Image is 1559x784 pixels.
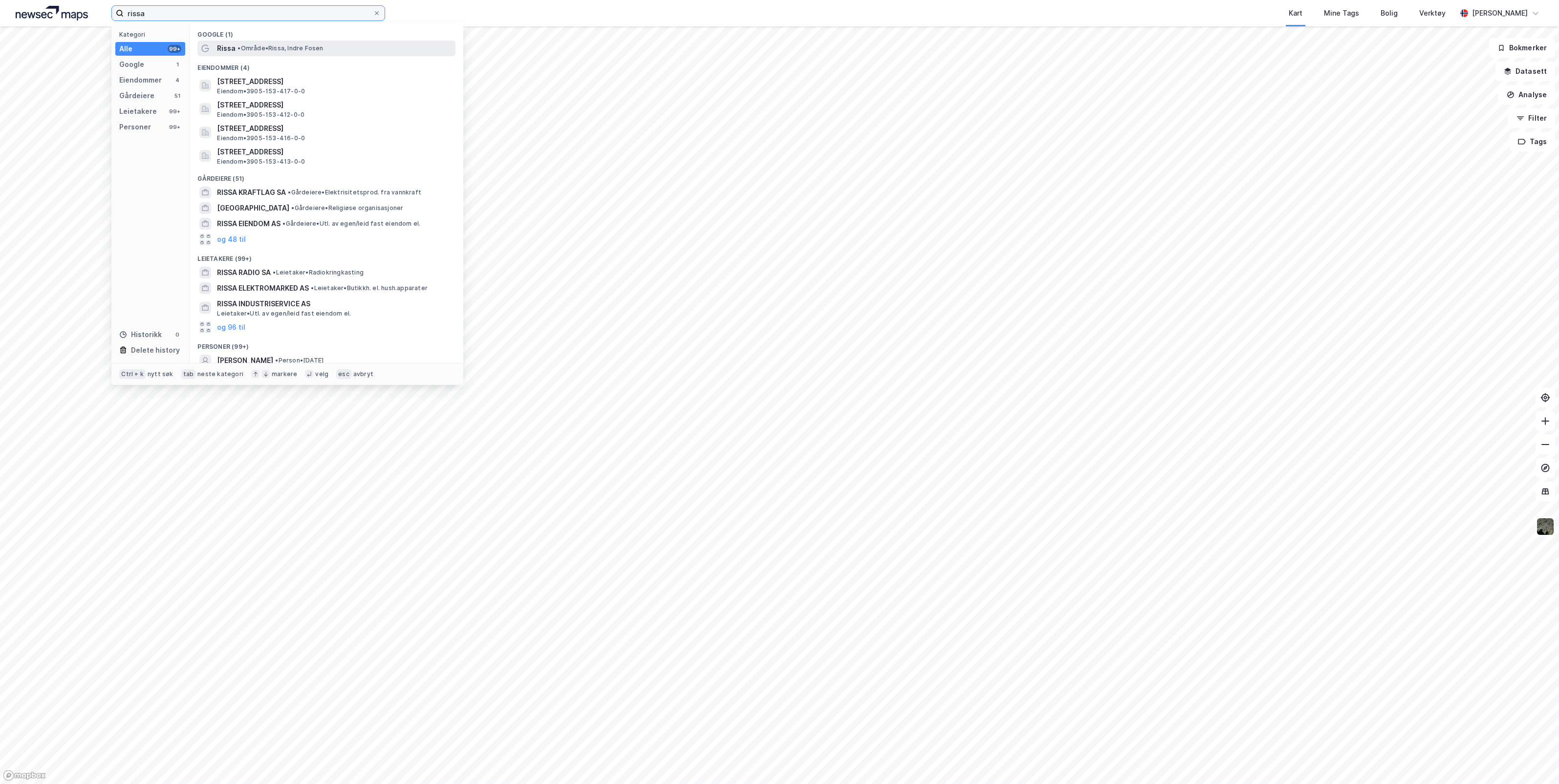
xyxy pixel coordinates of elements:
div: velg [315,370,328,378]
span: RISSA EIENDOM AS [217,218,281,230]
div: neste kategori [197,370,243,378]
span: • [273,269,276,276]
span: Leietaker • Utl. av egen/leid fast eiendom el. [217,310,351,318]
span: [STREET_ADDRESS] [217,76,452,87]
div: Google (1) [190,23,463,41]
button: og 48 til [217,233,246,245]
span: • [311,284,314,292]
span: Eiendom • 3905-153-412-0-0 [217,111,304,119]
span: • [282,220,285,227]
img: 9k= [1536,517,1555,536]
div: Alle [119,43,132,55]
div: Historikk [119,329,162,340]
span: RISSA INDUSTRISERVICE AS [217,298,452,310]
span: [GEOGRAPHIC_DATA] [217,202,289,214]
span: Leietaker • Butikkh. el. hush.apparater [311,284,428,292]
span: RISSA RADIO SA [217,267,271,278]
span: Person • [DATE] [275,357,324,364]
div: Personer [119,121,151,133]
div: 99+ [168,123,181,131]
span: Gårdeiere • Utl. av egen/leid fast eiendom el. [282,220,420,228]
input: Søk på adresse, matrikkel, gårdeiere, leietakere eller personer [124,6,373,21]
iframe: Chat Widget [1510,737,1559,784]
span: Område • Rissa, Indre Fosen [238,44,323,52]
span: Leietaker • Radiokringkasting [273,269,364,276]
div: markere [272,370,297,378]
div: Eiendommer (4) [190,56,463,74]
span: [STREET_ADDRESS] [217,99,452,111]
span: [STREET_ADDRESS] [217,123,452,134]
div: Kart [1289,7,1302,19]
div: Leietakere [119,106,157,117]
span: Eiendom • 3905-153-417-0-0 [217,87,305,95]
div: 51 [173,92,181,100]
div: Kategori [119,31,185,38]
div: 1 [173,61,181,68]
div: 0 [173,331,181,339]
div: Bolig [1381,7,1398,19]
div: [PERSON_NAME] [1472,7,1528,19]
button: Datasett [1495,62,1555,81]
button: Bokmerker [1489,38,1555,58]
span: Eiendom • 3905-153-413-0-0 [217,158,305,166]
div: avbryt [353,370,373,378]
span: • [288,189,291,196]
div: Gårdeiere (51) [190,167,463,185]
span: Rissa [217,42,236,54]
div: Mine Tags [1324,7,1359,19]
span: • [238,44,240,52]
span: • [275,357,278,364]
span: Gårdeiere • Religiøse organisasjoner [291,204,403,212]
span: Gårdeiere • Elektrisitetsprod. fra vannkraft [288,189,421,196]
span: RISSA ELEKTROMARKED AS [217,282,309,294]
div: Verktøy [1419,7,1446,19]
span: [PERSON_NAME] [217,355,273,366]
div: Personer (99+) [190,335,463,353]
div: 99+ [168,45,181,53]
div: Eiendommer [119,74,162,86]
div: Gårdeiere [119,90,154,102]
div: Google [119,59,144,70]
button: Filter [1508,108,1555,128]
div: 99+ [168,107,181,115]
div: Delete history [131,344,180,356]
span: Eiendom • 3905-153-416-0-0 [217,134,305,142]
div: Leietakere (99+) [190,247,463,265]
span: [STREET_ADDRESS] [217,146,452,158]
span: • [291,204,294,212]
button: Tags [1510,132,1555,151]
div: Ctrl + k [119,369,146,379]
a: Mapbox homepage [3,770,46,781]
button: og 96 til [217,321,245,333]
span: RISSA KRAFTLAG SA [217,187,286,198]
div: tab [181,369,196,379]
div: esc [336,369,351,379]
div: 4 [173,76,181,84]
img: logo.a4113a55bc3d86da70a041830d287a7e.svg [16,6,88,21]
button: Analyse [1498,85,1555,105]
div: nytt søk [148,370,173,378]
